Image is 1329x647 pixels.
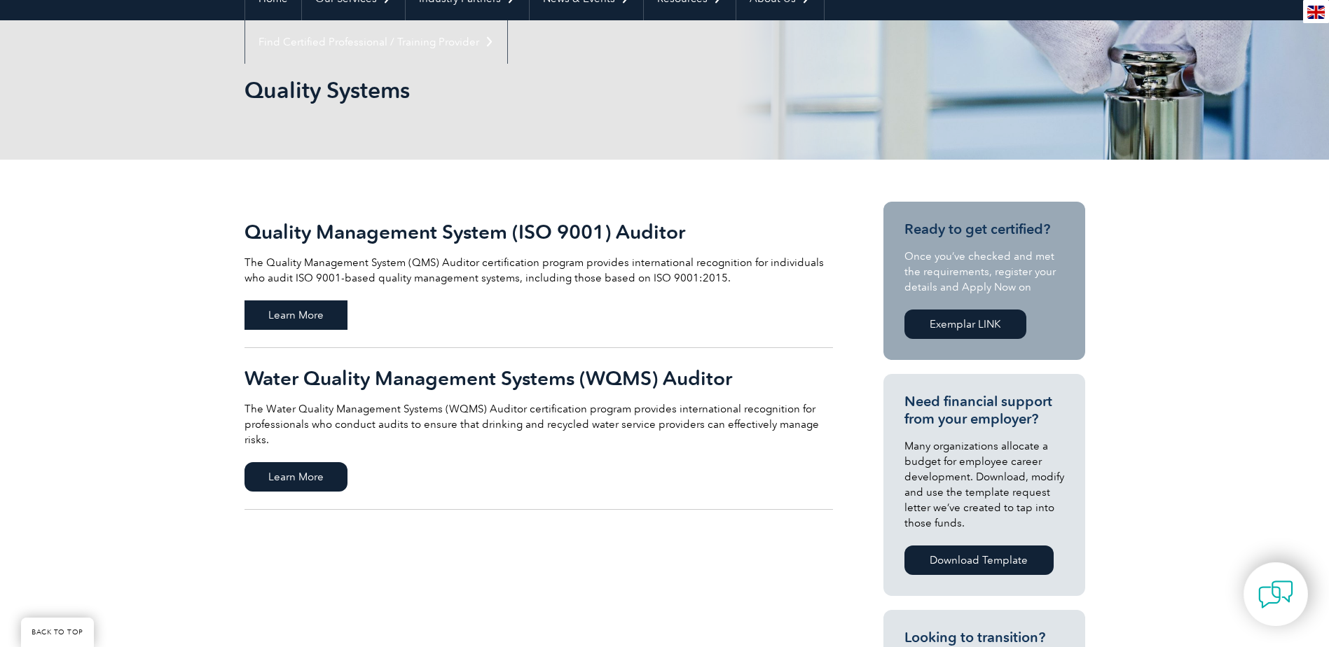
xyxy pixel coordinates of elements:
[245,76,783,104] h1: Quality Systems
[1258,577,1293,612] img: contact-chat.png
[245,221,833,243] h2: Quality Management System (ISO 9001) Auditor
[245,348,833,510] a: Water Quality Management Systems (WQMS) Auditor The Water Quality Management Systems (WQMS) Audit...
[904,438,1064,531] p: Many organizations allocate a budget for employee career development. Download, modify and use th...
[245,462,347,492] span: Learn More
[21,618,94,647] a: BACK TO TOP
[904,249,1064,295] p: Once you’ve checked and met the requirements, register your details and Apply Now on
[245,202,833,348] a: Quality Management System (ISO 9001) Auditor The Quality Management System (QMS) Auditor certific...
[904,221,1064,238] h3: Ready to get certified?
[1307,6,1325,19] img: en
[245,367,833,389] h2: Water Quality Management Systems (WQMS) Auditor
[904,629,1064,646] h3: Looking to transition?
[904,545,1054,575] a: Download Template
[904,393,1064,428] h3: Need financial support from your employer?
[245,300,347,330] span: Learn More
[904,309,1026,339] a: Exemplar LINK
[245,255,833,286] p: The Quality Management System (QMS) Auditor certification program provides international recognit...
[245,20,507,64] a: Find Certified Professional / Training Provider
[245,401,833,447] p: The Water Quality Management Systems (WQMS) Auditor certification program provides international ...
